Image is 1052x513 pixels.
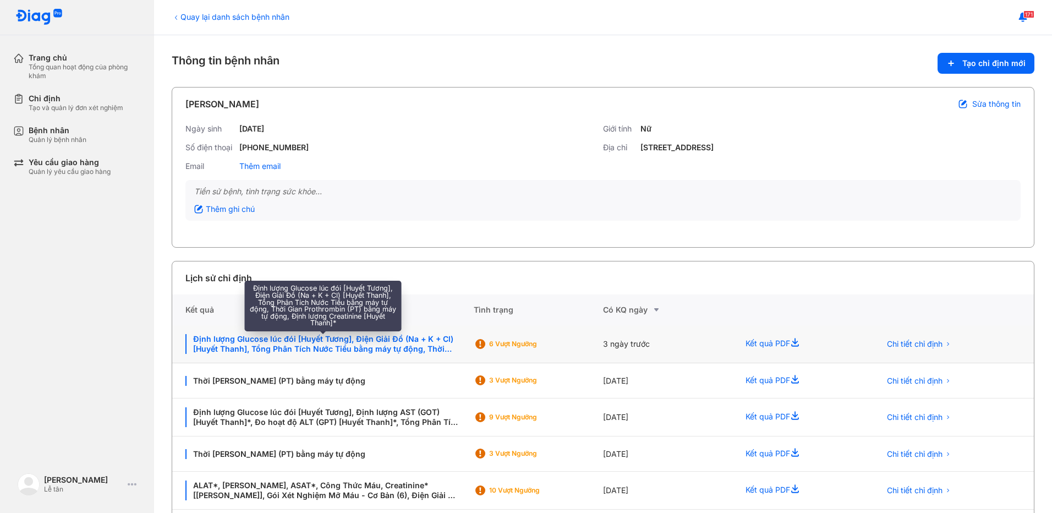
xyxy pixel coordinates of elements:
[880,409,958,425] button: Chi tiết chỉ định
[603,143,636,152] div: Địa chỉ
[474,294,603,325] div: Tình trạng
[194,187,1012,197] div: Tiền sử bệnh, tình trạng sức khỏe...
[172,11,289,23] div: Quay lại danh sách bệnh nhân
[1023,10,1034,18] span: 171
[185,97,259,111] div: [PERSON_NAME]
[887,339,943,349] span: Chi tiết chỉ định
[29,63,141,80] div: Tổng quan hoạt động của phòng khám
[239,143,309,152] div: [PHONE_NUMBER]
[603,472,732,510] div: [DATE]
[880,482,958,499] button: Chi tiết chỉ định
[887,449,943,459] span: Chi tiết chỉ định
[172,53,1034,74] div: Thông tin bệnh nhân
[44,485,123,494] div: Lễ tân
[489,449,577,458] div: 3 Vượt ngưỡng
[938,53,1034,74] button: Tạo chỉ định mới
[732,399,867,436] div: Kết quả PDF
[603,124,636,134] div: Giới tính
[185,124,235,134] div: Ngày sinh
[489,413,577,422] div: 9 Vượt ngưỡng
[185,407,461,427] div: Định lượng Glucose lúc đói [Huyết Tương], Định lượng AST (GOT) [Huyết Thanh]*, Đo hoạt độ ALT (GP...
[732,436,867,472] div: Kết quả PDF
[640,124,651,134] div: Nữ
[962,58,1026,68] span: Tạo chỉ định mới
[29,94,123,103] div: Chỉ định
[887,376,943,386] span: Chi tiết chỉ định
[880,373,958,389] button: Chi tiết chỉ định
[732,325,867,363] div: Kết quả PDF
[44,475,123,485] div: [PERSON_NAME]
[185,334,461,354] div: Định lượng Glucose lúc đói [Huyết Tương], Điện Giải Đồ (Na + K + Cl) [Huyết Thanh], Tổng Phân Tíc...
[880,446,958,462] button: Chi tiết chỉ định
[887,412,943,422] span: Chi tiết chỉ định
[185,376,461,386] div: Thời [PERSON_NAME] (PT) bằng máy tự động
[880,336,958,352] button: Chi tiết chỉ định
[603,325,732,363] div: 3 ngày trước
[185,271,252,285] div: Lịch sử chỉ định
[29,103,123,112] div: Tạo và quản lý đơn xét nghiệm
[185,143,235,152] div: Số điện thoại
[489,340,577,348] div: 6 Vượt ngưỡng
[489,486,577,495] div: 10 Vượt ngưỡng
[185,481,461,500] div: ALAT*, [PERSON_NAME], ASAT*, Công Thức Máu, Creatinine* [[PERSON_NAME]], Gói Xét Nghiệm Mỡ Máu - ...
[640,143,714,152] div: [STREET_ADDRESS]
[172,294,474,325] div: Kết quả
[603,399,732,436] div: [DATE]
[194,204,255,214] div: Thêm ghi chú
[29,167,111,176] div: Quản lý yêu cầu giao hàng
[18,473,40,495] img: logo
[603,363,732,399] div: [DATE]
[603,303,732,316] div: Có KQ ngày
[972,99,1021,109] span: Sửa thông tin
[732,363,867,399] div: Kết quả PDF
[29,53,141,63] div: Trang chủ
[185,449,461,459] div: Thời [PERSON_NAME] (PT) bằng máy tự động
[732,472,867,510] div: Kết quả PDF
[887,485,943,495] span: Chi tiết chỉ định
[239,124,264,134] div: [DATE]
[15,9,63,26] img: logo
[29,157,111,167] div: Yêu cầu giao hàng
[489,376,577,385] div: 3 Vượt ngưỡng
[603,436,732,472] div: [DATE]
[185,161,235,171] div: Email
[29,125,86,135] div: Bệnh nhân
[239,161,281,171] div: Thêm email
[29,135,86,144] div: Quản lý bệnh nhân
